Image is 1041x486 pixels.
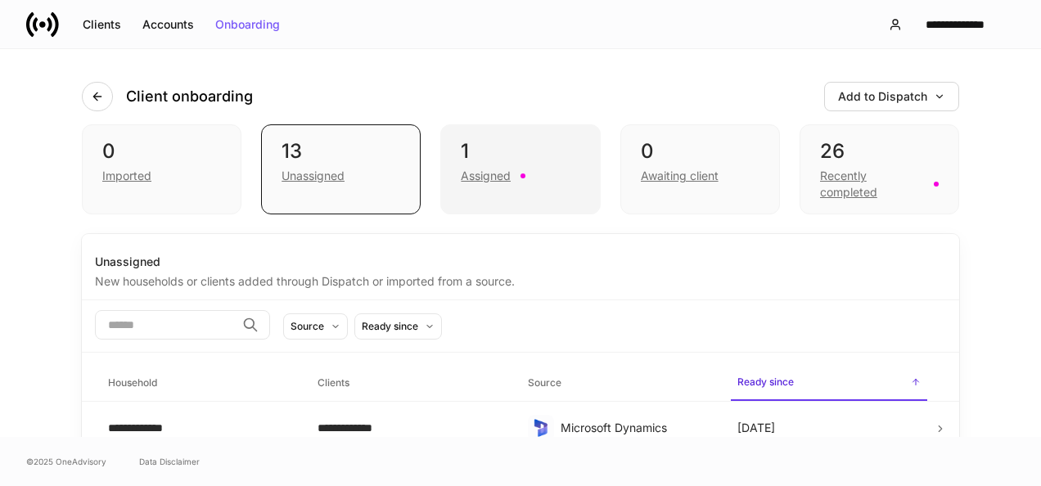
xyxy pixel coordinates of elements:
[291,318,324,334] div: Source
[282,168,345,184] div: Unassigned
[820,168,924,200] div: Recently completed
[132,11,205,38] button: Accounts
[26,455,106,468] span: © 2025 OneAdvisory
[282,138,400,164] div: 13
[641,138,759,164] div: 0
[95,254,946,270] div: Unassigned
[561,420,711,436] div: Microsoft Dynamics
[461,168,511,184] div: Assigned
[838,91,945,102] div: Add to Dispatch
[620,124,780,214] div: 0Awaiting client
[461,138,579,164] div: 1
[83,19,121,30] div: Clients
[102,168,151,184] div: Imported
[737,374,794,389] h6: Ready since
[126,87,253,106] h4: Client onboarding
[102,138,221,164] div: 0
[354,313,442,340] button: Ready since
[824,82,959,111] button: Add to Dispatch
[528,375,561,390] h6: Source
[139,455,200,468] a: Data Disclaimer
[82,124,241,214] div: 0Imported
[261,124,421,214] div: 13Unassigned
[362,318,418,334] div: Ready since
[641,168,719,184] div: Awaiting client
[215,19,280,30] div: Onboarding
[283,313,348,340] button: Source
[311,367,507,400] span: Clients
[731,366,927,401] span: Ready since
[101,367,298,400] span: Household
[440,124,600,214] div: 1Assigned
[108,375,157,390] h6: Household
[521,367,718,400] span: Source
[142,19,194,30] div: Accounts
[820,138,939,164] div: 26
[318,375,349,390] h6: Clients
[800,124,959,214] div: 26Recently completed
[737,420,775,436] p: [DATE]
[72,11,132,38] button: Clients
[531,418,551,438] img: sIOyOZvWb5kUEAwh5D03bPzsWHrUXBSdsWHDhg8Ma8+nBQBvlija69eFAv+snJUCyn8AqO+ElBnIpgMAAAAASUVORK5CYII=
[95,270,946,290] div: New households or clients added through Dispatch or imported from a source.
[205,11,291,38] button: Onboarding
